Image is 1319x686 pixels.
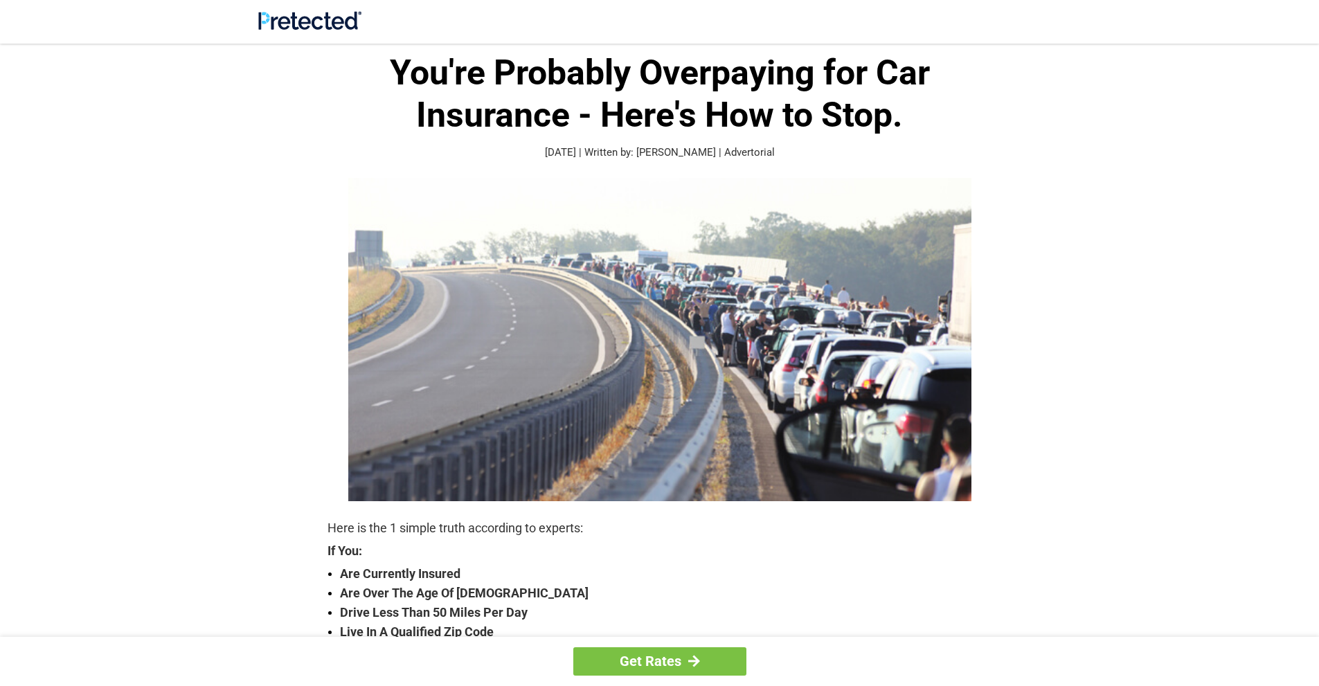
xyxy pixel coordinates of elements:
[340,603,992,622] strong: Drive Less Than 50 Miles Per Day
[258,19,361,33] a: Site Logo
[340,584,992,603] strong: Are Over The Age Of [DEMOGRAPHIC_DATA]
[327,52,992,136] h1: You're Probably Overpaying for Car Insurance - Here's How to Stop.
[340,622,992,642] strong: Live In A Qualified Zip Code
[327,545,992,557] strong: If You:
[327,145,992,161] p: [DATE] | Written by: [PERSON_NAME] | Advertorial
[258,11,361,30] img: Site Logo
[327,518,992,538] p: Here is the 1 simple truth according to experts:
[340,564,992,584] strong: Are Currently Insured
[573,647,746,676] a: Get Rates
